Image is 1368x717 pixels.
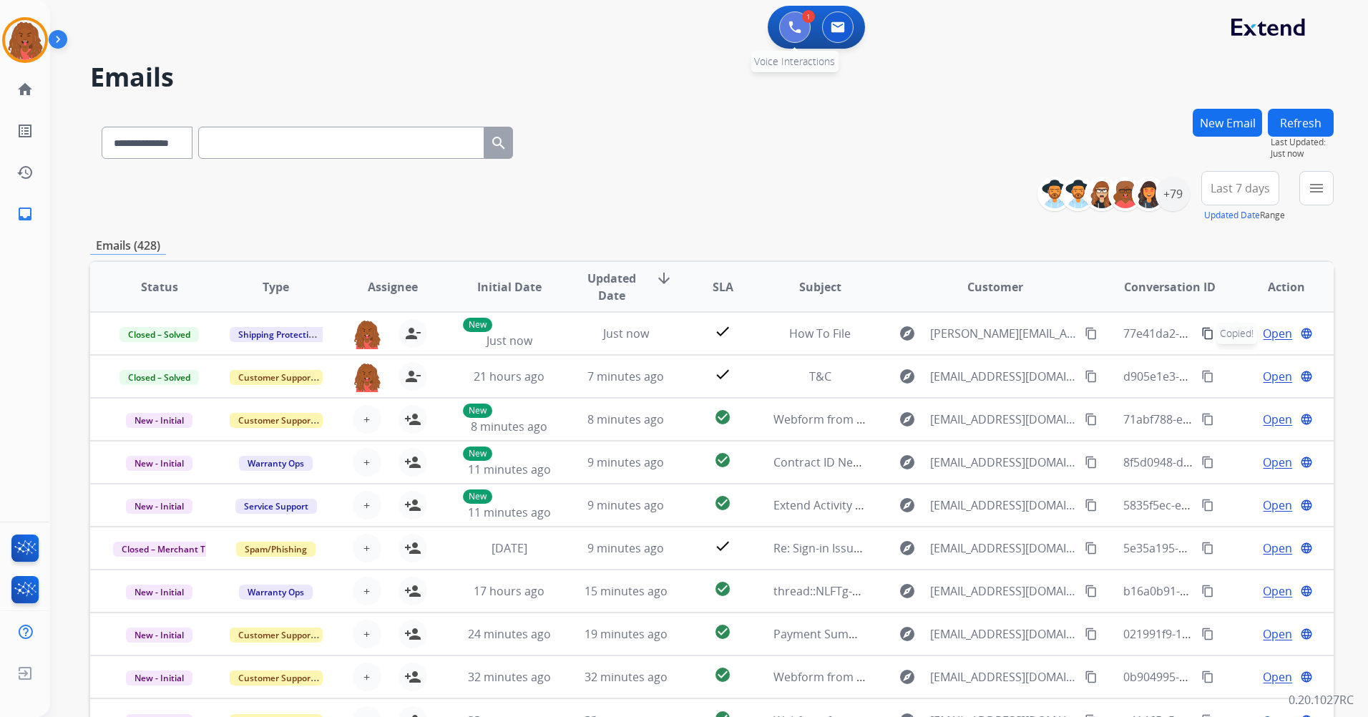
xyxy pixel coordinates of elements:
span: [EMAIL_ADDRESS][DOMAIN_NAME] [930,582,1077,600]
span: 11 minutes ago [468,462,551,477]
span: New - Initial [126,456,192,471]
mat-icon: content_copy [1201,327,1214,340]
button: Last 7 days [1201,171,1279,205]
span: 32 minutes ago [585,669,668,685]
mat-icon: arrow_downward [655,270,673,287]
span: Open [1263,411,1292,428]
span: Spam/Phishing [236,542,316,557]
span: Voice Interactions [754,54,835,68]
mat-icon: content_copy [1201,370,1214,383]
span: 8f5d0948-d34b-44d5-8d1b-7ab1c366bc3a [1123,454,1345,470]
span: Open [1263,454,1292,471]
span: Last Updated: [1271,137,1334,148]
span: [EMAIL_ADDRESS][DOMAIN_NAME] [930,454,1077,471]
button: Copied! [1199,325,1216,342]
span: Warranty Ops [239,456,313,471]
mat-icon: content_copy [1201,499,1214,512]
span: Open [1263,625,1292,643]
span: Last 7 days [1211,185,1270,191]
mat-icon: person_add [404,540,421,557]
span: [EMAIL_ADDRESS][DOMAIN_NAME] [930,625,1077,643]
mat-icon: explore [899,497,916,514]
span: Customer Support [230,370,323,385]
span: 9 minutes ago [587,540,664,556]
img: agent-avatar [353,362,381,392]
span: d905e1e3-81ee-4bec-9bed-521d724df227 [1123,369,1344,384]
mat-icon: language [1300,670,1313,683]
div: 1 [802,10,815,23]
p: 0.20.1027RC [1289,691,1354,708]
img: agent-avatar [353,319,381,349]
span: New - Initial [126,628,192,643]
p: New [463,404,492,418]
mat-icon: explore [899,625,916,643]
span: Customer [967,278,1023,296]
mat-icon: content_copy [1201,628,1214,640]
span: 11 minutes ago [468,504,551,520]
span: 77e41da2-3bec-4861-954b-cfe437104430 [1123,326,1342,341]
mat-icon: content_copy [1085,670,1098,683]
span: 9 minutes ago [587,454,664,470]
mat-icon: explore [899,668,916,686]
span: 7 minutes ago [587,369,664,384]
span: Shipping Protection [230,327,328,342]
span: + [363,411,370,428]
span: Just now [1271,148,1334,160]
span: 8 minutes ago [587,411,664,427]
mat-icon: language [1300,413,1313,426]
mat-icon: content_copy [1201,542,1214,555]
span: + [363,497,370,514]
span: 0b904995-dea5-4de3-a3f8-70a86a892fc0 [1123,669,1339,685]
mat-icon: person_add [404,454,421,471]
span: 17 hours ago [474,583,544,599]
mat-icon: person_add [404,582,421,600]
span: Just now [603,326,649,341]
mat-icon: list_alt [16,122,34,140]
span: Open [1263,668,1292,686]
span: [EMAIL_ADDRESS][DOMAIN_NAME] [930,497,1077,514]
span: 71abf788-ee78-4854-874c-eee8eff51c10 [1123,411,1335,427]
mat-icon: check_circle [714,623,731,640]
mat-icon: explore [899,411,916,428]
span: Warranty Ops [239,585,313,600]
button: + [353,620,381,648]
span: [EMAIL_ADDRESS][DOMAIN_NAME] [930,368,1077,385]
mat-icon: language [1300,499,1313,512]
mat-icon: language [1300,542,1313,555]
mat-icon: language [1300,327,1313,340]
img: avatar [5,20,45,60]
mat-icon: language [1300,370,1313,383]
span: + [363,540,370,557]
button: + [353,448,381,477]
button: + [353,405,381,434]
span: [DATE] [492,540,527,556]
span: New - Initial [126,499,192,514]
span: thread::NLFTg-BCA_e6dL5EXfE7WDk:: ] [773,583,977,599]
button: + [353,491,381,520]
span: 021991f9-1898-4b20-8a77-473542c72e6a [1123,626,1341,642]
span: Payment Summary invited you to view "Review And Sign" [773,626,1078,642]
mat-icon: content_copy [1201,585,1214,597]
span: [EMAIL_ADDRESS][DOMAIN_NAME] [930,668,1077,686]
p: New [463,318,492,332]
mat-icon: language [1300,585,1313,597]
span: 8 minutes ago [471,419,547,434]
mat-icon: person_remove [404,325,421,342]
mat-icon: explore [899,582,916,600]
mat-icon: menu [1308,180,1325,197]
span: [PERSON_NAME][EMAIL_ADDRESS][DOMAIN_NAME] [930,325,1077,342]
span: 24 minutes ago [468,626,551,642]
h2: Emails [90,63,1334,92]
mat-icon: language [1300,456,1313,469]
span: Range [1204,209,1285,221]
span: New - Initial [126,670,192,686]
button: New Email [1193,109,1262,137]
mat-icon: content_copy [1085,370,1098,383]
mat-icon: check_circle [714,452,731,469]
span: Re: Sign-in Issue | [EMAIL_ADDRESS][DOMAIN_NAME] [773,540,1057,556]
span: T&C [809,369,831,384]
span: Open [1263,497,1292,514]
span: + [363,582,370,600]
mat-icon: content_copy [1085,499,1098,512]
mat-icon: person_remove [404,368,421,385]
